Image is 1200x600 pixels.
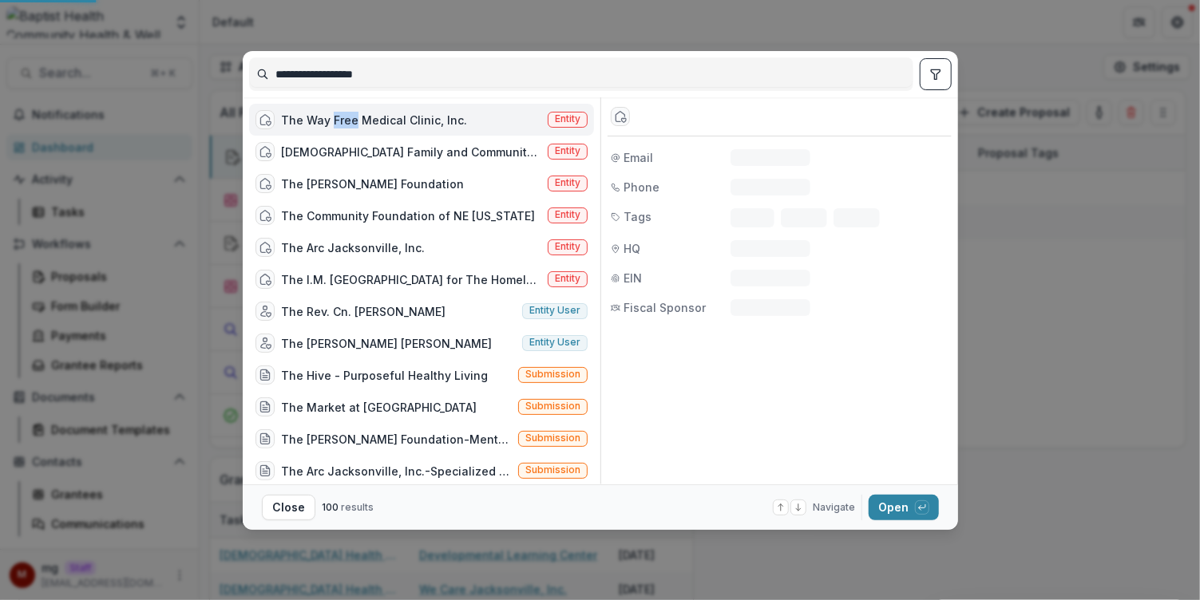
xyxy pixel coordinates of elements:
div: The Hive - Purposeful Healthy Living [281,366,488,383]
span: Entity user [529,305,580,316]
span: Entity [555,113,580,124]
span: HQ [623,240,640,257]
button: Close [262,495,315,520]
div: The Arc Jacksonville, Inc.-Specialized Aging Support-1 [281,462,512,479]
div: [DEMOGRAPHIC_DATA] Family and Community Services [281,144,541,160]
div: The Arc Jacksonville, Inc. [281,239,425,256]
div: The Way Free Medical Clinic, Inc. [281,112,467,128]
span: Navigate [812,500,854,515]
span: Fiscal Sponsor [623,299,705,316]
button: Open [868,495,938,520]
span: Submission [525,432,580,444]
div: The [PERSON_NAME] Foundation-Mental Health Services-1 [281,430,512,447]
span: Phone [623,179,659,195]
span: Entity user [529,337,580,348]
span: Submission [525,464,580,476]
div: The Community Foundation of NE [US_STATE] [281,207,535,224]
div: The [PERSON_NAME] Foundation [281,176,464,192]
div: The Market at [GEOGRAPHIC_DATA] [281,398,477,415]
span: results [341,501,374,513]
span: Submission [525,369,580,380]
span: 100 [322,501,339,513]
span: EIN [623,270,641,286]
div: The I.M. [GEOGRAPHIC_DATA] for The Homeless, Inc. [281,271,541,288]
span: Submission [525,401,580,412]
span: Entity [555,273,580,284]
span: Email [623,149,652,166]
div: The [PERSON_NAME] [PERSON_NAME] [281,334,492,351]
span: Entity [555,209,580,220]
div: The Rev. Cn. [PERSON_NAME] [281,302,446,319]
button: toggle filters [919,58,951,90]
span: Entity [555,145,580,156]
span: Entity [555,241,580,252]
span: Tags [623,208,651,225]
span: Entity [555,177,580,188]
